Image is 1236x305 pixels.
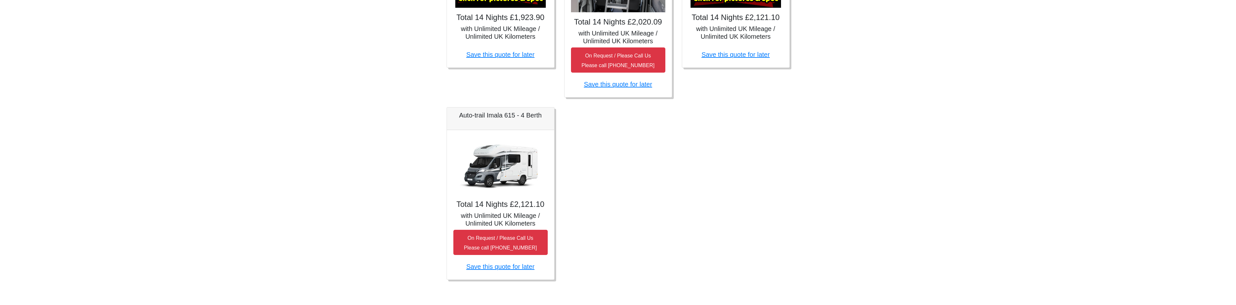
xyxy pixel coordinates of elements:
[571,29,665,45] h5: with Unlimited UK Mileage / Unlimited UK Kilometers
[689,13,783,22] h4: Total 14 Nights £2,121.10
[453,25,548,40] h5: with Unlimited UK Mileage / Unlimited UK Kilometers
[466,51,534,58] a: Save this quote for later
[453,13,548,22] h4: Total 14 Nights £1,923.90
[702,51,770,58] a: Save this quote for later
[455,137,546,195] img: Auto-trail Imala 615 - 4 Berth
[453,200,548,209] h4: Total 14 Nights £2,121.10
[453,111,548,119] h5: Auto-trail Imala 615 - 4 Berth
[464,235,537,250] small: On Request / Please Call Us Please call [PHONE_NUMBER]
[571,17,665,27] h4: Total 14 Nights £2,020.09
[453,230,548,255] button: On Request / Please Call UsPlease call [PHONE_NUMBER]
[582,53,655,68] small: On Request / Please Call Us Please call [PHONE_NUMBER]
[453,212,548,227] h5: with Unlimited UK Mileage / Unlimited UK Kilometers
[584,81,652,88] a: Save this quote for later
[466,263,534,270] a: Save this quote for later
[571,47,665,73] button: On Request / Please Call UsPlease call [PHONE_NUMBER]
[689,25,783,40] h5: with Unlimited UK Mileage / Unlimited UK Kilometers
